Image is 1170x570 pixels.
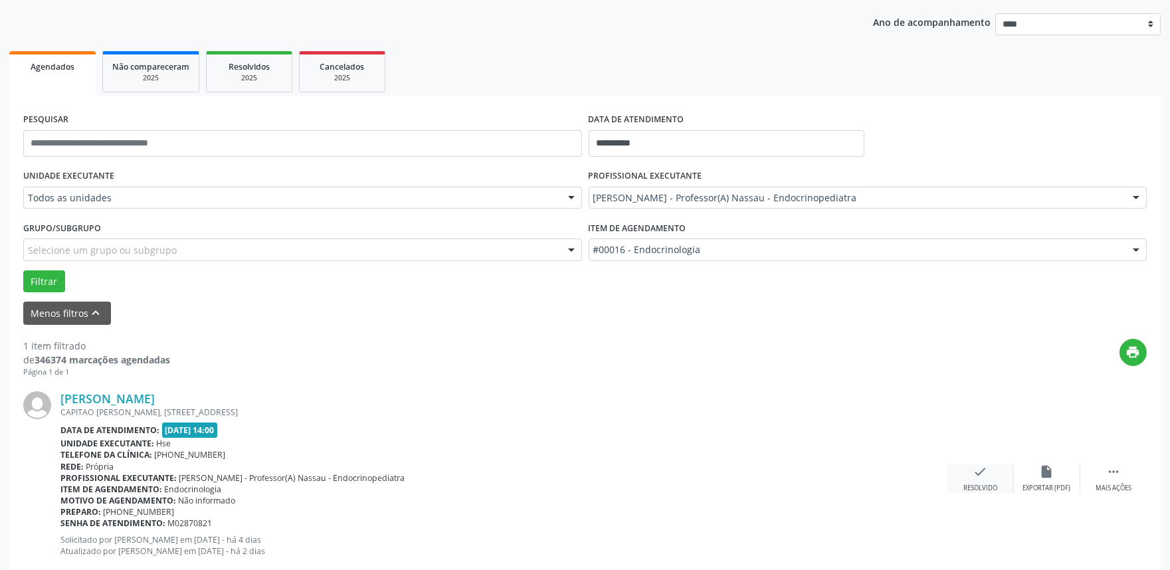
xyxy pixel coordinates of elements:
[60,449,152,460] b: Telefone da clínica:
[1126,345,1141,359] i: print
[1120,339,1147,366] button: print
[593,243,1120,256] span: #00016 - Endocrinologia
[112,61,189,72] span: Não compareceram
[60,495,176,506] b: Motivo de agendamento:
[31,61,74,72] span: Agendados
[309,73,375,83] div: 2025
[60,518,165,529] b: Senha de atendimento:
[28,243,177,257] span: Selecione um grupo ou subgrupo
[1023,484,1071,493] div: Exportar (PDF)
[23,218,101,238] label: Grupo/Subgrupo
[229,61,270,72] span: Resolvidos
[162,423,218,438] span: [DATE] 14:00
[873,13,991,30] p: Ano de acompanhamento
[112,73,189,83] div: 2025
[23,270,65,293] button: Filtrar
[157,438,171,449] span: Hse
[28,191,555,205] span: Todos as unidades
[60,391,155,406] a: [PERSON_NAME]
[973,464,988,479] i: check
[1096,484,1131,493] div: Mais ações
[589,110,684,130] label: DATA DE ATENDIMENTO
[23,110,68,130] label: PESQUISAR
[23,353,170,367] div: de
[23,367,170,378] div: Página 1 de 1
[60,438,154,449] b: Unidade executante:
[963,484,997,493] div: Resolvido
[155,449,226,460] span: [PHONE_NUMBER]
[60,461,84,472] b: Rede:
[60,484,162,495] b: Item de agendamento:
[89,306,104,320] i: keyboard_arrow_up
[104,506,175,518] span: [PHONE_NUMBER]
[86,461,114,472] span: Própria
[165,484,222,495] span: Endocrinologia
[179,472,405,484] span: [PERSON_NAME] - Professor(A) Nassau - Endocrinopediatra
[23,166,114,187] label: UNIDADE EXECUTANTE
[23,391,51,419] img: img
[60,534,947,557] p: Solicitado por [PERSON_NAME] em [DATE] - há 4 dias Atualizado por [PERSON_NAME] em [DATE] - há 2 ...
[1040,464,1054,479] i: insert_drive_file
[320,61,365,72] span: Cancelados
[23,339,170,353] div: 1 item filtrado
[23,302,111,325] button: Menos filtroskeyboard_arrow_up
[60,506,101,518] b: Preparo:
[60,472,177,484] b: Profissional executante:
[589,166,702,187] label: PROFISSIONAL EXECUTANTE
[35,353,170,366] strong: 346374 marcações agendadas
[60,407,947,418] div: CAPITAO [PERSON_NAME], [STREET_ADDRESS]
[179,495,236,506] span: Não informado
[60,425,159,436] b: Data de atendimento:
[589,218,686,238] label: Item de agendamento
[1106,464,1121,479] i: 
[216,73,282,83] div: 2025
[168,518,213,529] span: M02870821
[593,191,1120,205] span: [PERSON_NAME] - Professor(A) Nassau - Endocrinopediatra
